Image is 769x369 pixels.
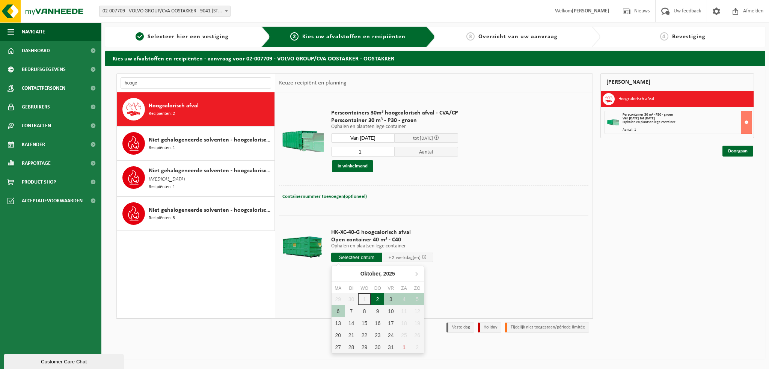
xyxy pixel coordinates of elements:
[149,136,273,145] span: Niet gehalogeneerde solventen - hoogcalorisch in 200lt-vat
[572,8,609,14] strong: [PERSON_NAME]
[358,341,371,353] div: 29
[22,41,50,60] span: Dashboard
[345,317,358,329] div: 14
[282,191,368,202] button: Containernummer toevoegen(optioneel)
[384,305,397,317] div: 10
[466,32,475,41] span: 3
[332,329,345,341] div: 20
[478,34,558,40] span: Overzicht van uw aanvraag
[105,51,765,65] h2: Kies uw afvalstoffen en recipiënten - aanvraag voor 02-007709 - VOLVO GROUP/CVA OOSTAKKER - OOSTA...
[149,175,185,184] span: [MEDICAL_DATA]
[623,128,752,132] div: Aantal: 1
[149,215,175,222] span: Recipiënten: 3
[358,285,371,292] div: wo
[149,206,273,215] span: Niet gehalogeneerde solventen - hoogcalorisch in kleinverpakking
[371,293,384,305] div: 2
[358,317,371,329] div: 15
[383,271,395,276] i: 2025
[357,268,398,280] div: Oktober,
[389,255,421,260] span: + 2 werkdag(en)
[397,285,410,292] div: za
[623,116,655,120] strong: Van [DATE] tot [DATE]
[22,23,45,41] span: Navigatie
[331,109,458,117] span: Perscontainers 30m³ hoogcalorisch afval - CVA/CP
[275,74,350,92] div: Keuze recipiënt en planning
[672,34,706,40] span: Bevestiging
[371,341,384,353] div: 30
[331,117,458,124] span: Perscontainer 30 m³ - P30 - groen
[331,236,433,244] span: Open container 40 m³ - C40
[332,305,345,317] div: 6
[109,32,255,41] a: 1Selecteer hier een vestiging
[22,154,51,173] span: Rapportage
[660,32,668,41] span: 4
[22,60,66,79] span: Bedrijfsgegevens
[331,124,458,130] p: Ophalen en plaatsen lege container
[505,322,589,333] li: Tijdelijk niet toegestaan/période limitée
[117,161,275,197] button: Niet gehalogeneerde solventen - hoogcalorisch in IBC [MEDICAL_DATA] Recipiënten: 1
[345,305,358,317] div: 7
[290,32,299,41] span: 2
[413,136,433,141] span: tot [DATE]
[600,73,754,91] div: [PERSON_NAME]
[411,285,424,292] div: zo
[618,93,654,105] h3: Hoogcalorisch afval
[332,317,345,329] div: 13
[22,79,65,98] span: Contactpersonen
[149,110,175,117] span: Recipiënten: 2
[384,329,397,341] div: 24
[331,229,433,236] span: HK-XC-40-G hoogcalorisch afval
[302,34,406,40] span: Kies uw afvalstoffen en recipiënten
[117,197,275,231] button: Niet gehalogeneerde solventen - hoogcalorisch in kleinverpakking Recipiënten: 3
[332,341,345,353] div: 27
[358,329,371,341] div: 22
[384,317,397,329] div: 17
[384,285,397,292] div: vr
[22,135,45,154] span: Kalender
[332,285,345,292] div: ma
[345,341,358,353] div: 28
[478,322,501,333] li: Holiday
[331,253,382,262] input: Selecteer datum
[331,133,395,143] input: Selecteer datum
[371,329,384,341] div: 23
[22,116,51,135] span: Contracten
[100,6,230,17] span: 02-007709 - VOLVO GROUP/CVA OOSTAKKER - 9041 OOSTAKKER, SMALLEHEERWEG 31
[117,127,275,161] button: Niet gehalogeneerde solventen - hoogcalorisch in 200lt-vat Recipiënten: 1
[149,101,199,110] span: Hoogcalorisch afval
[371,285,384,292] div: do
[345,285,358,292] div: di
[149,145,175,152] span: Recipiënten: 1
[395,147,458,157] span: Aantal
[4,352,125,369] iframe: chat widget
[371,305,384,317] div: 9
[332,160,373,172] button: In winkelmand
[623,113,673,117] span: Perscontainer 30 m³ - P30 - groen
[722,146,753,157] a: Doorgaan
[345,329,358,341] div: 21
[358,305,371,317] div: 8
[99,6,231,17] span: 02-007709 - VOLVO GROUP/CVA OOSTAKKER - 9041 OOSTAKKER, SMALLEHEERWEG 31
[623,120,752,124] div: Ophalen en plaatsen lege container
[149,166,273,175] span: Niet gehalogeneerde solventen - hoogcalorisch in IBC
[22,191,83,210] span: Acceptatievoorwaarden
[121,77,271,89] input: Materiaal zoeken
[371,317,384,329] div: 16
[148,34,229,40] span: Selecteer hier een vestiging
[384,341,397,353] div: 31
[149,184,175,191] span: Recipiënten: 1
[136,32,144,41] span: 1
[117,92,275,127] button: Hoogcalorisch afval Recipiënten: 2
[446,322,474,333] li: Vaste dag
[22,173,56,191] span: Product Shop
[331,244,433,249] p: Ophalen en plaatsen lege container
[22,98,50,116] span: Gebruikers
[282,194,367,199] span: Containernummer toevoegen(optioneel)
[384,293,397,305] div: 3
